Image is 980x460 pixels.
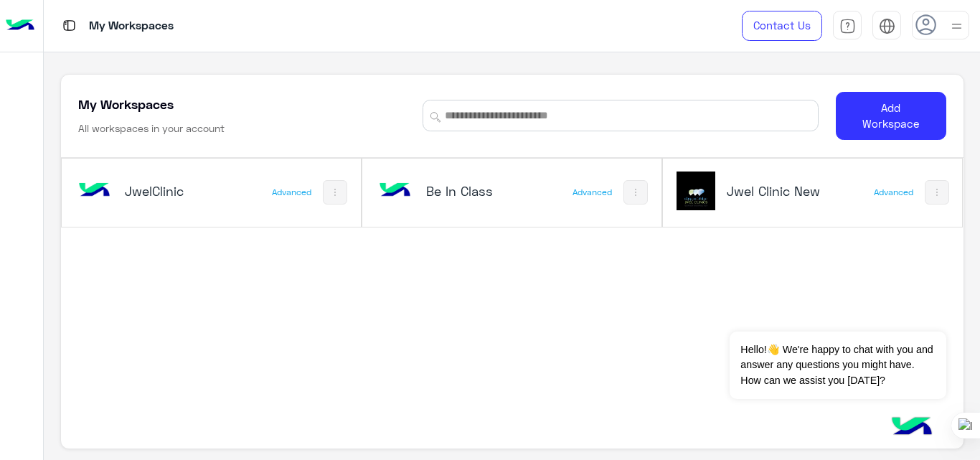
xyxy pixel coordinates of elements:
img: tab [879,18,895,34]
div: Advanced [272,187,311,198]
span: Hello!👋 We're happy to chat with you and answer any questions you might have. How can we assist y... [730,332,946,399]
img: profile [948,17,966,35]
p: My Workspaces [89,17,174,36]
button: Add Workspace [836,92,946,140]
img: bot image [75,172,113,210]
a: tab [833,11,862,41]
img: bot image [376,172,415,210]
img: tab [60,17,78,34]
h5: JwelClinic [125,182,223,200]
img: 177882628735456 [677,172,715,210]
div: Advanced [874,187,913,198]
a: Contact Us [742,11,822,41]
img: tab [839,18,856,34]
img: Logo [6,11,34,41]
img: hulul-logo.png [887,403,937,453]
h5: My Workspaces [78,95,174,113]
div: Advanced [573,187,612,198]
h6: All workspaces in your account [78,121,225,136]
h5: Be In Class [426,182,524,200]
h5: Jwel Clinic New [727,182,825,200]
